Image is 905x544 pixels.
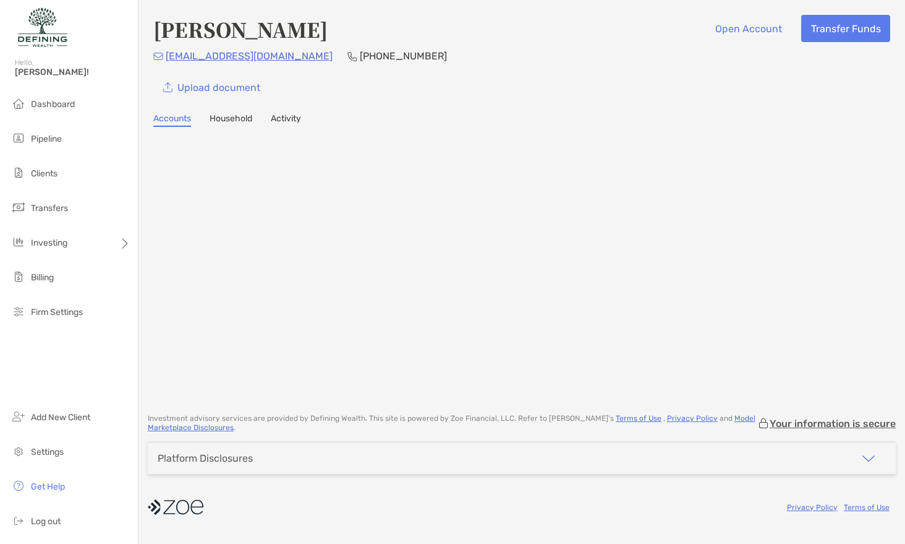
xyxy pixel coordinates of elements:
[11,478,26,493] img: get-help icon
[153,113,191,127] a: Accounts
[11,304,26,319] img: firm-settings icon
[11,444,26,459] img: settings icon
[31,447,64,457] span: Settings
[861,451,876,466] img: icon arrow
[11,235,26,249] img: investing icon
[11,200,26,215] img: transfers icon
[153,53,163,60] img: Email Icon
[844,503,890,512] a: Terms of Use
[153,74,270,101] a: Upload document
[166,48,333,64] p: [EMAIL_ADDRESS][DOMAIN_NAME]
[31,168,57,179] span: Clients
[31,307,83,317] span: Firm Settings
[667,414,718,423] a: Privacy Policy
[163,82,172,93] img: button icon
[11,269,26,284] img: billing icon
[153,15,328,43] h4: [PERSON_NAME]
[787,503,838,512] a: Privacy Policy
[210,113,252,127] a: Household
[148,414,757,433] p: Investment advisory services are provided by Defining Wealth . This site is powered by Zoe Financ...
[31,134,62,144] span: Pipeline
[360,48,447,64] p: [PHONE_NUMBER]
[705,15,791,42] button: Open Account
[11,96,26,111] img: dashboard icon
[31,481,65,492] span: Get Help
[347,51,357,61] img: Phone Icon
[15,5,70,50] img: Zoe Logo
[31,412,90,423] span: Add New Client
[770,418,896,430] p: Your information is secure
[271,113,301,127] a: Activity
[148,414,755,432] a: Model Marketplace Disclosures
[801,15,890,42] button: Transfer Funds
[158,452,253,464] div: Platform Disclosures
[11,131,26,145] img: pipeline icon
[31,272,54,283] span: Billing
[11,513,26,528] img: logout icon
[148,493,203,521] img: company logo
[15,67,130,77] span: [PERSON_NAME]!
[31,99,75,110] span: Dashboard
[616,414,661,423] a: Terms of Use
[11,165,26,180] img: clients icon
[31,238,67,248] span: Investing
[11,409,26,424] img: add_new_client icon
[31,203,68,214] span: Transfers
[31,516,61,527] span: Log out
